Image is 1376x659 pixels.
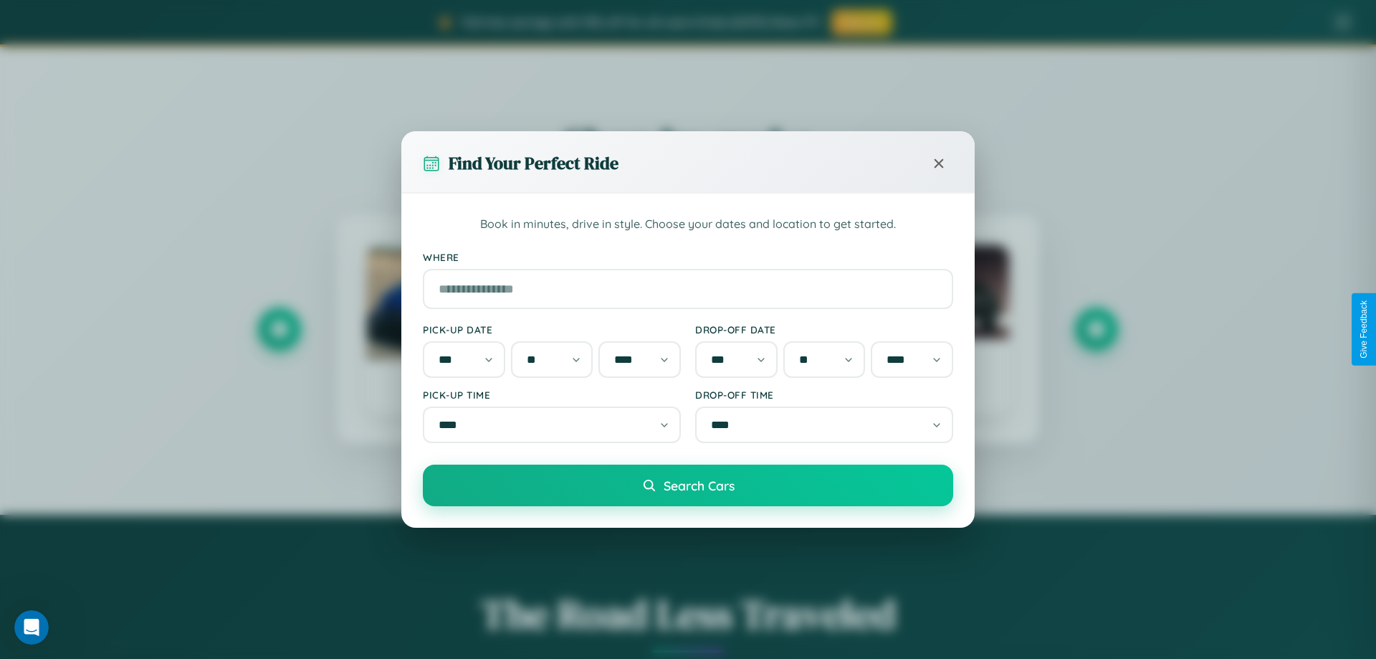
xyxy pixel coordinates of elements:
[423,215,953,234] p: Book in minutes, drive in style. Choose your dates and location to get started.
[449,151,618,175] h3: Find Your Perfect Ride
[695,323,953,336] label: Drop-off Date
[423,323,681,336] label: Pick-up Date
[423,251,953,263] label: Where
[423,389,681,401] label: Pick-up Time
[664,478,735,493] span: Search Cars
[423,465,953,506] button: Search Cars
[695,389,953,401] label: Drop-off Time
